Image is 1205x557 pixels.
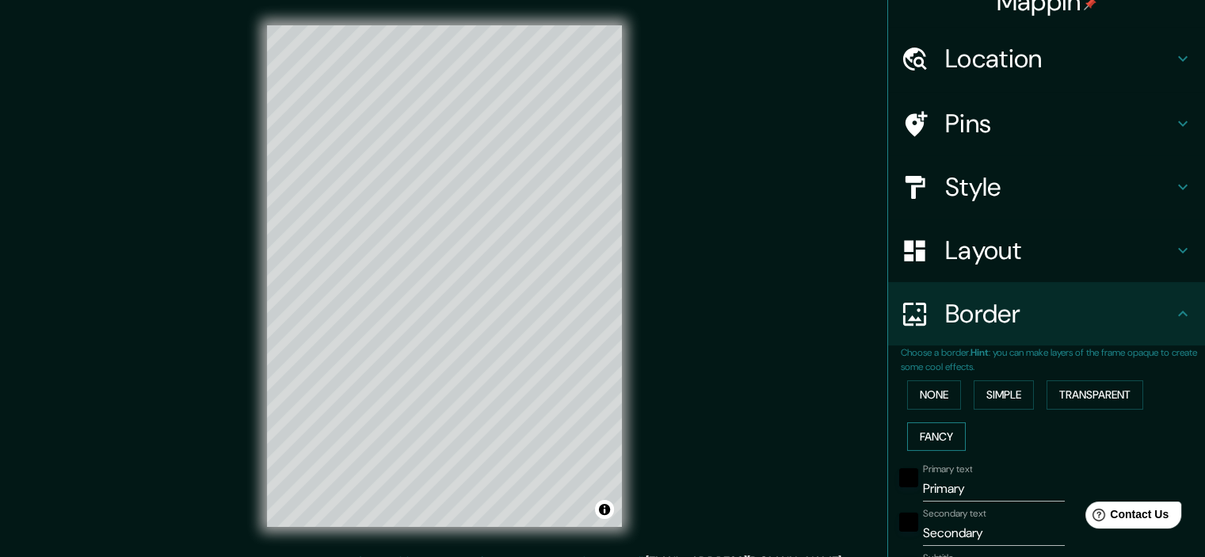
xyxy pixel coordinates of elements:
[901,345,1205,374] p: Choose a border. : you can make layers of the frame opaque to create some cool effects.
[899,513,918,532] button: black
[970,346,989,359] b: Hint
[1064,495,1188,540] iframe: Help widget launcher
[1047,380,1143,410] button: Transparent
[595,500,614,519] button: Toggle attribution
[888,219,1205,282] div: Layout
[888,27,1205,90] div: Location
[888,155,1205,219] div: Style
[907,380,961,410] button: None
[888,92,1205,155] div: Pins
[907,422,966,452] button: Fancy
[945,235,1173,266] h4: Layout
[923,463,972,476] label: Primary text
[945,43,1173,74] h4: Location
[945,171,1173,203] h4: Style
[899,468,918,487] button: black
[974,380,1034,410] button: Simple
[945,108,1173,139] h4: Pins
[888,282,1205,345] div: Border
[923,507,986,521] label: Secondary text
[945,298,1173,330] h4: Border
